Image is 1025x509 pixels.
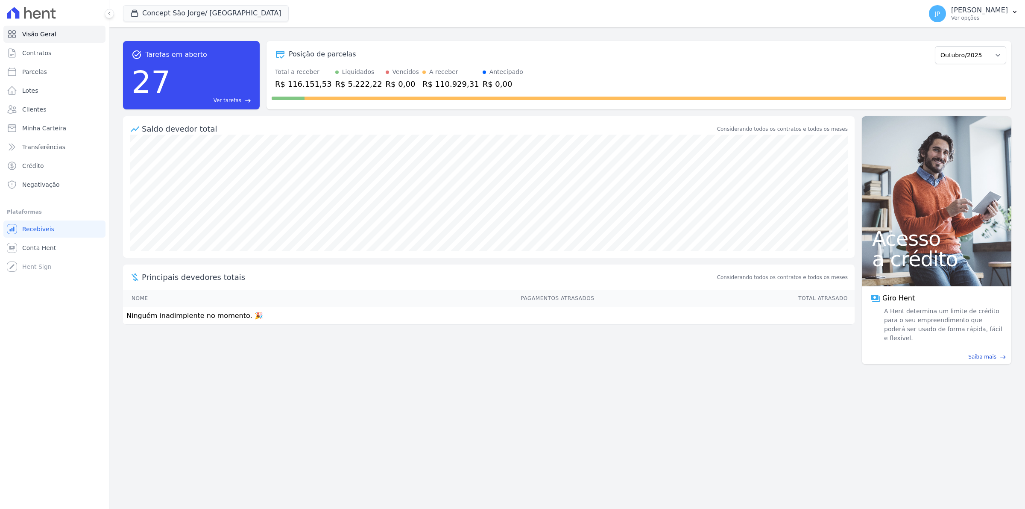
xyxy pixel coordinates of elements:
div: R$ 5.222,22 [335,78,382,90]
p: Ver opções [951,15,1008,21]
span: Transferências [22,143,65,151]
div: R$ 116.151,53 [275,78,332,90]
div: Vencidos [392,68,419,76]
a: Contratos [3,44,105,62]
span: Giro Hent [882,293,915,303]
div: R$ 0,00 [386,78,419,90]
p: [PERSON_NAME] [951,6,1008,15]
a: Parcelas [3,63,105,80]
div: 27 [132,60,171,104]
span: Conta Hent [22,244,56,252]
span: east [1000,354,1006,360]
span: Clientes [22,105,46,114]
a: Lotes [3,82,105,99]
div: Saldo devedor total [142,123,715,135]
div: A receber [429,68,458,76]
span: Recebíveis [22,225,54,233]
span: Minha Carteira [22,124,66,132]
span: Lotes [22,86,38,95]
span: Crédito [22,162,44,170]
div: R$ 0,00 [483,78,523,90]
a: Saiba mais east [867,353,1006,361]
a: Clientes [3,101,105,118]
a: Negativação [3,176,105,193]
span: Negativação [22,180,60,189]
div: Considerando todos os contratos e todos os meses [717,125,848,133]
a: Recebíveis [3,221,105,238]
span: Saiba mais [968,353,996,361]
div: R$ 110.929,31 [422,78,479,90]
span: Principais devedores totais [142,271,715,283]
a: Minha Carteira [3,120,105,137]
a: Conta Hent [3,239,105,256]
div: Total a receber [275,68,332,76]
div: Liquidados [342,68,375,76]
a: Ver tarefas east [174,97,251,104]
a: Visão Geral [3,26,105,43]
th: Total Atrasado [595,290,855,307]
span: a crédito [872,249,1001,269]
a: Transferências [3,138,105,156]
span: Contratos [22,49,51,57]
div: Posição de parcelas [289,49,356,59]
div: Plataformas [7,207,102,217]
span: A Hent determina um limite de crédito para o seu empreendimento que poderá ser usado de forma ráp... [882,307,1003,343]
span: Ver tarefas [214,97,241,104]
span: Visão Geral [22,30,56,38]
span: east [245,97,251,104]
div: Antecipado [489,68,523,76]
button: JP [PERSON_NAME] Ver opções [922,2,1025,26]
span: JP [935,11,940,17]
th: Pagamentos Atrasados [254,290,594,307]
span: Considerando todos os contratos e todos os meses [717,274,848,281]
td: Ninguém inadimplente no momento. 🎉 [123,307,855,325]
button: Concept São Jorge/ [GEOGRAPHIC_DATA] [123,5,289,21]
a: Crédito [3,157,105,174]
span: Acesso [872,228,1001,249]
span: Parcelas [22,68,47,76]
th: Nome [123,290,254,307]
span: Tarefas em aberto [145,50,207,60]
span: task_alt [132,50,142,60]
